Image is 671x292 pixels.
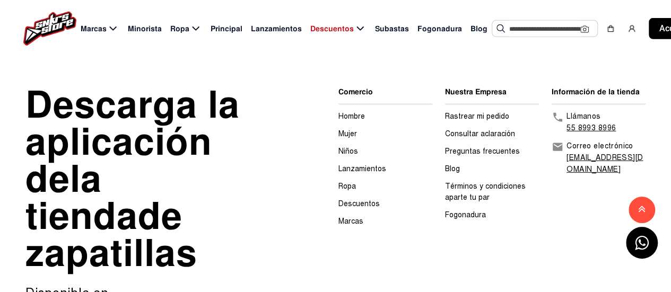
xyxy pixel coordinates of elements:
font: [EMAIL_ADDRESS][DOMAIN_NAME] [567,153,643,174]
a: Rastrear mi pedido [445,112,509,121]
font: Nuestra Empresa [445,87,507,96]
font: la tienda [25,155,138,240]
font: Lanzamientos [251,24,302,33]
font: Descuentos [310,24,354,33]
a: Consultar aclaración [445,129,515,138]
a: Llámanos55 8993 8996 [552,111,646,134]
img: Buscar [496,24,505,33]
a: Correo electrónico[EMAIL_ADDRESS][DOMAIN_NAME] [552,140,646,175]
font: Llámanos [567,112,600,121]
img: usuario [628,24,636,33]
font: Comercio [338,87,373,96]
img: Cámara [580,25,589,33]
a: Descuentos [338,199,380,208]
a: Niños [338,147,358,156]
a: Fogonadura [445,210,486,219]
a: Mujer [338,129,357,138]
font: Principal [211,24,242,33]
font: Subastas [375,24,409,33]
font: Blog [470,24,487,33]
font: Fogonadura [417,24,462,33]
font: de zapatillas [25,192,197,277]
font: Descarga la aplicación de [25,81,240,203]
a: Lanzamientos [338,164,386,173]
a: Blog [445,164,460,173]
font: Información de la tienda [552,87,640,96]
a: Ropa [338,182,356,191]
img: compras [606,24,615,33]
font: Marcas [81,24,107,33]
font: Minorista [128,24,162,33]
img: logo [23,12,76,46]
a: 55 8993 8996 [567,123,616,132]
a: Términos y condiciones aparte tu par [445,182,526,202]
font: Correo electrónico [567,141,633,151]
a: Hombre [338,112,365,121]
a: Preguntas frecuentes [445,147,520,156]
a: Marcas [338,217,363,226]
font: Ropa [170,24,189,33]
